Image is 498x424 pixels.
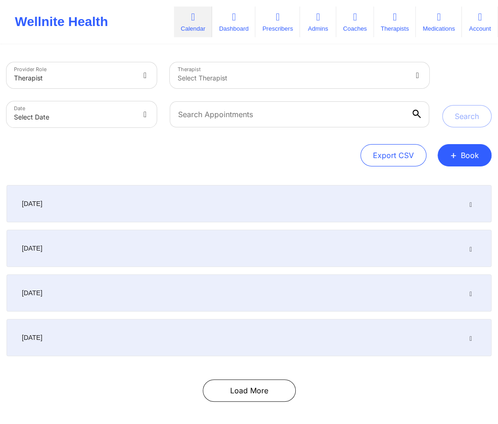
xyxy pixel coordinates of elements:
button: Search [442,105,491,127]
button: Load More [203,379,296,402]
span: [DATE] [22,288,42,298]
button: +Book [438,144,491,166]
button: Export CSV [360,144,426,166]
a: Dashboard [212,7,255,37]
a: Coaches [336,7,374,37]
a: Therapists [374,7,416,37]
span: [DATE] [22,244,42,253]
input: Search Appointments [170,101,429,127]
a: Calendar [174,7,212,37]
div: Select Date [14,107,134,127]
span: [DATE] [22,333,42,342]
span: + [450,152,457,158]
a: Account [462,7,498,37]
a: Prescribers [255,7,299,37]
span: [DATE] [22,199,42,208]
a: Medications [416,7,462,37]
div: Therapist [14,68,134,88]
a: Admins [300,7,336,37]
